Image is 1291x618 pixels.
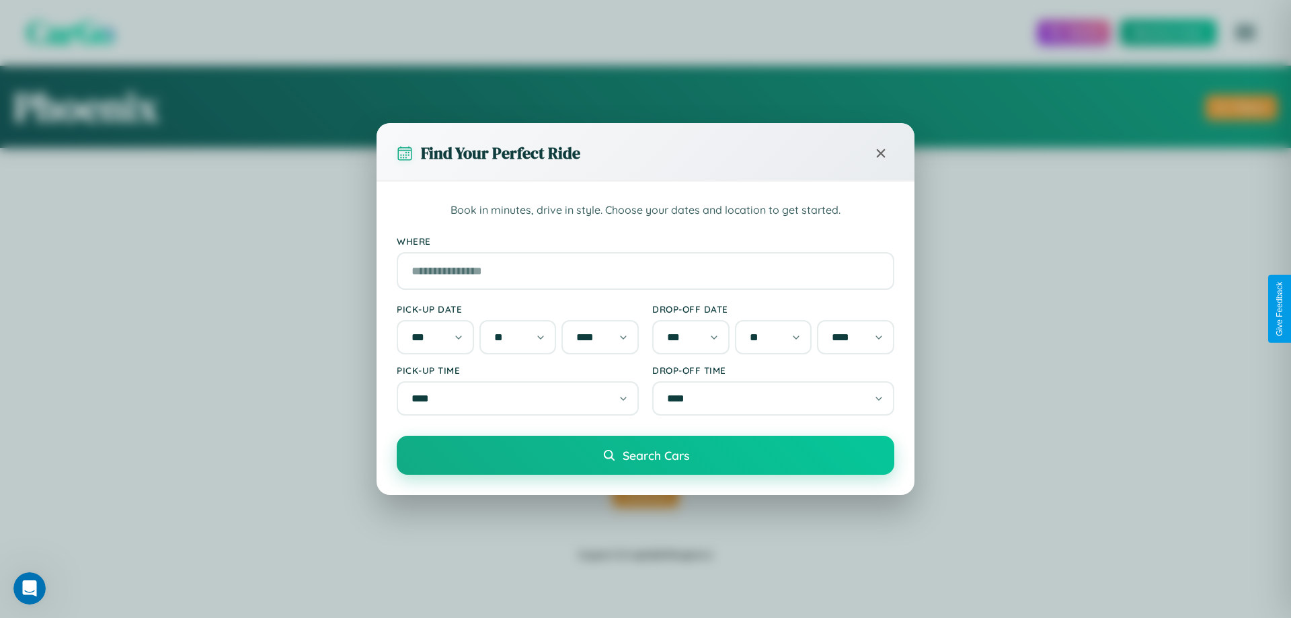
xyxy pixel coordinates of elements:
button: Search Cars [397,436,894,475]
p: Book in minutes, drive in style. Choose your dates and location to get started. [397,202,894,219]
label: Drop-off Time [652,364,894,376]
span: Search Cars [623,448,689,463]
label: Where [397,235,894,247]
label: Drop-off Date [652,303,894,315]
label: Pick-up Date [397,303,639,315]
label: Pick-up Time [397,364,639,376]
h3: Find Your Perfect Ride [421,142,580,164]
